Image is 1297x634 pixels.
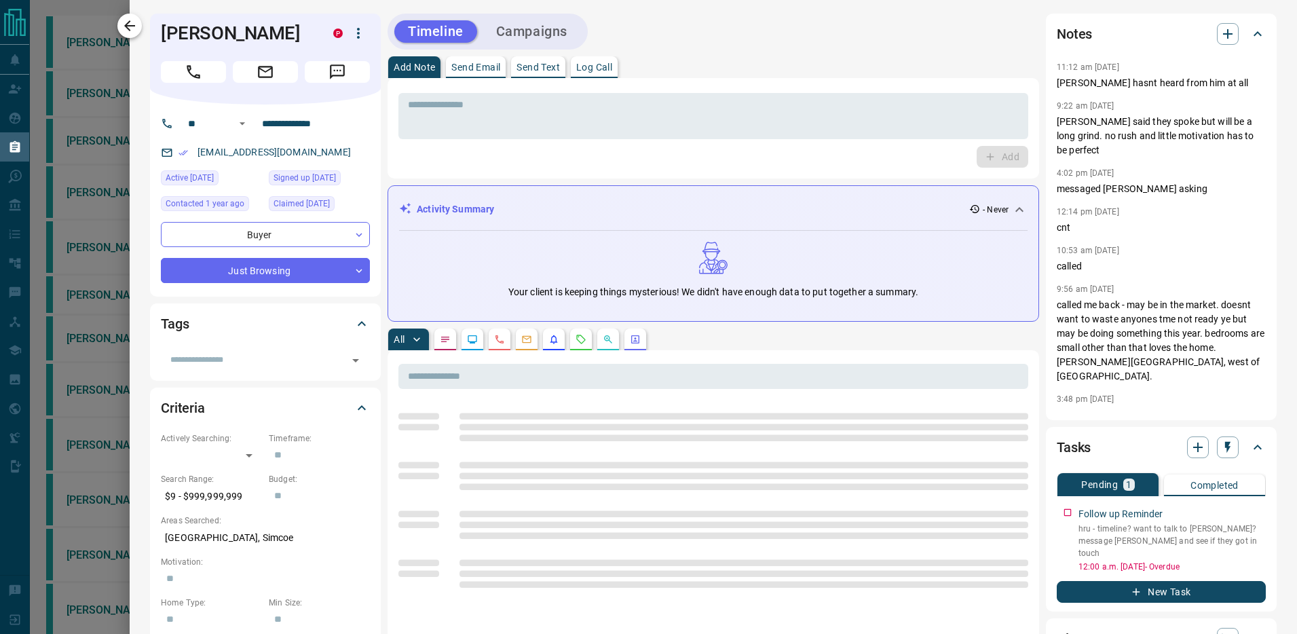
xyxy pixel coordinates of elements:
p: Search Range: [161,473,262,485]
p: 4:02 pm [DATE] [1057,168,1114,178]
h1: [PERSON_NAME] [161,22,313,44]
p: [PERSON_NAME] hasnt heard from him at all [1057,76,1266,90]
p: cnt [1057,221,1266,235]
p: 12:14 pm [DATE] [1057,207,1119,217]
svg: Requests [576,334,586,345]
p: Areas Searched: [161,515,370,527]
span: Message [305,61,370,83]
p: Budget: [269,473,370,485]
div: Mon Nov 13 2023 [269,170,370,189]
p: Home Type: [161,597,262,609]
p: called [1057,259,1266,274]
div: Mon Nov 13 2023 [269,196,370,215]
p: 10:53 am [DATE] [1057,246,1119,255]
p: Motivation: [161,556,370,568]
h2: Tags [161,313,189,335]
p: Min Size: [269,597,370,609]
p: 9:56 am [DATE] [1057,284,1114,294]
span: Call [161,61,226,83]
p: [GEOGRAPHIC_DATA], Simcoe [161,527,370,549]
p: hru - timeline? want to talk to [PERSON_NAME]? message [PERSON_NAME] and see if they got in touch [1078,523,1266,559]
button: Open [346,351,365,370]
button: New Task [1057,581,1266,603]
p: Follow up Reminder [1078,507,1163,521]
div: Criteria [161,392,370,424]
p: Your client is keeping things mysterious! We didn't have enough data to put together a summary. [508,285,918,299]
p: - Never [983,204,1009,216]
p: messaged [PERSON_NAME] asking [1057,182,1266,196]
p: Completed [1190,481,1239,490]
p: 1 [1126,480,1131,489]
p: Send Email [451,62,500,72]
div: Tue Mar 12 2024 [161,196,262,215]
p: Add Note [394,62,435,72]
a: [EMAIL_ADDRESS][DOMAIN_NAME] [198,147,351,157]
svg: Opportunities [603,334,614,345]
p: cnt [1057,408,1266,422]
p: Timeframe: [269,432,370,445]
p: [PERSON_NAME] said they spoke but will be a long grind. no rush and little motivation has to be p... [1057,115,1266,157]
h2: Criteria [161,397,205,419]
p: 3:48 pm [DATE] [1057,394,1114,404]
button: Campaigns [483,20,581,43]
p: 11:12 am [DATE] [1057,62,1119,72]
p: All [394,335,405,344]
svg: Emails [521,334,532,345]
span: Contacted 1 year ago [166,197,244,210]
p: Log Call [576,62,612,72]
button: Open [234,115,250,132]
svg: Listing Alerts [548,334,559,345]
div: Notes [1057,18,1266,50]
p: 12:00 a.m. [DATE] - Overdue [1078,561,1266,573]
p: called me back - may be in the market. doesnt want to waste anyones tme not ready ye but may be d... [1057,298,1266,384]
div: Tags [161,307,370,340]
span: Signed up [DATE] [274,171,336,185]
p: 9:22 am [DATE] [1057,101,1114,111]
svg: Notes [440,334,451,345]
span: Active [DATE] [166,171,214,185]
h2: Tasks [1057,436,1091,458]
p: Send Text [516,62,560,72]
p: Pending [1081,480,1118,489]
div: Activity Summary- Never [399,197,1028,222]
svg: Agent Actions [630,334,641,345]
svg: Lead Browsing Activity [467,334,478,345]
div: Just Browsing [161,258,370,283]
p: Actively Searching: [161,432,262,445]
div: Tue Nov 14 2023 [161,170,262,189]
svg: Calls [494,334,505,345]
span: Claimed [DATE] [274,197,330,210]
div: property.ca [333,29,343,38]
span: Email [233,61,298,83]
p: $9 - $999,999,999 [161,485,262,508]
h2: Notes [1057,23,1092,45]
div: Buyer [161,222,370,247]
button: Timeline [394,20,477,43]
p: Activity Summary [417,202,494,217]
div: Tasks [1057,431,1266,464]
svg: Email Verified [178,148,188,157]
